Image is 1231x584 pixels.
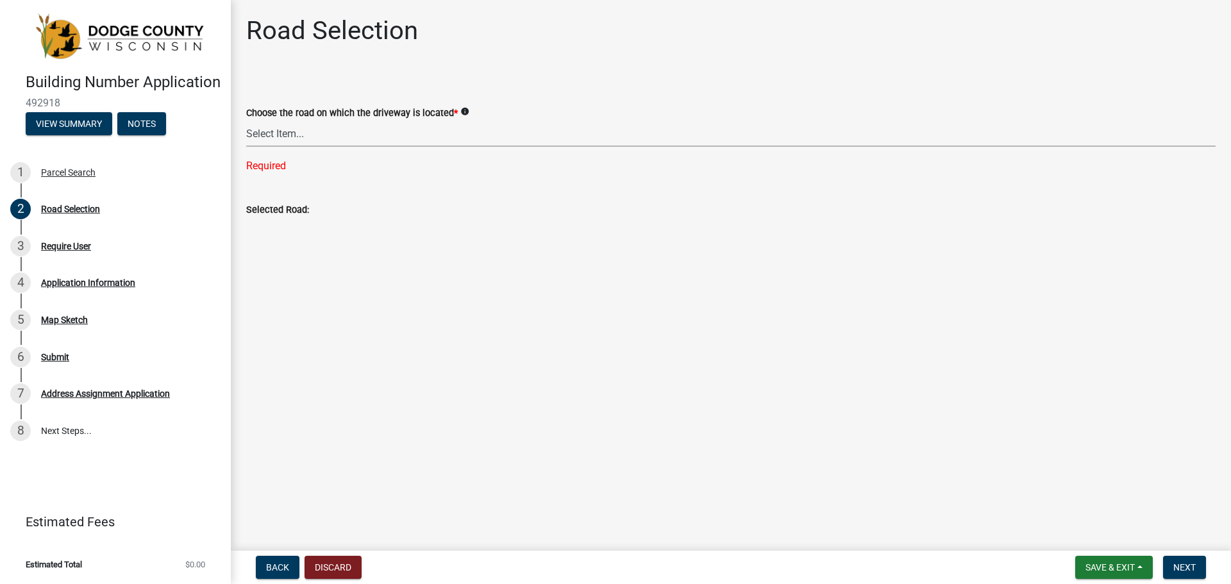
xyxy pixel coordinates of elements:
div: 3 [10,236,31,256]
h1: Road Selection [246,15,418,46]
img: Dodge County, Wisconsin [26,13,210,60]
span: Estimated Total [26,560,82,569]
div: 4 [10,272,31,293]
div: 1 [10,162,31,183]
wm-modal-confirm: Summary [26,119,112,129]
label: Choose the road on which the driveway is located [246,109,458,118]
div: Address Assignment Application [41,389,170,398]
button: View Summary [26,112,112,135]
button: Back [256,556,299,579]
span: Next [1173,562,1196,572]
wm-modal-confirm: Notes [117,119,166,129]
span: Back [266,562,289,572]
span: Save & Exit [1085,562,1135,572]
div: Require User [41,242,91,251]
span: $0.00 [185,560,205,569]
h4: Building Number Application [26,73,221,92]
span: 492918 [26,97,205,109]
div: 5 [10,310,31,330]
button: Save & Exit [1075,556,1153,579]
div: Required [246,158,1216,174]
div: Parcel Search [41,168,96,177]
div: 2 [10,199,31,219]
div: 6 [10,347,31,367]
div: Road Selection [41,204,100,213]
button: Next [1163,556,1206,579]
button: Discard [305,556,362,579]
a: Estimated Fees [10,509,210,535]
i: info [460,107,469,116]
div: 7 [10,383,31,404]
div: Submit [41,353,69,362]
button: Notes [117,112,166,135]
label: Selected Road: [246,206,309,215]
div: Application Information [41,278,135,287]
div: 8 [10,421,31,441]
div: Map Sketch [41,315,88,324]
